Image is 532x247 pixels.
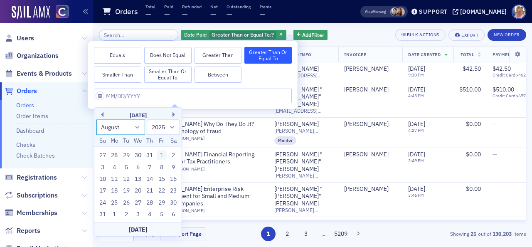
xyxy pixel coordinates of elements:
button: New Order [488,29,526,41]
div: Mentor [274,136,296,145]
span: Organizations [17,51,59,60]
button: Smaller Than or Equal To [144,67,192,83]
span: Surgent's Financial Reporting Update for Tax Practitioners [158,151,263,165]
button: Bulk Actions [395,29,446,41]
h1: Orders [115,7,138,17]
div: Choose Monday, August 4th, 2025 [109,162,119,172]
div: Choose Thursday, August 7th, 2025 [145,162,155,172]
a: [PERSON_NAME] Financial Reporting Update for Tax Practitioners [158,151,263,165]
span: — [493,151,497,158]
div: Choose Friday, August 8th, 2025 [157,162,167,172]
div: Choose Monday, August 11th, 2025 [109,174,119,184]
div: Tu [121,136,131,146]
span: — [164,10,170,19]
span: — [493,120,497,128]
div: [PERSON_NAME] [344,121,389,128]
span: Sheila Duggan [396,7,405,16]
span: $0.00 [466,220,481,227]
div: [PERSON_NAME] [344,151,389,158]
div: Choose Thursday, August 28th, 2025 [145,198,155,207]
div: Choose Sunday, July 27th, 2025 [98,151,108,161]
a: [PERSON_NAME] "[PERSON_NAME]" [PERSON_NAME] [274,185,332,207]
button: Export Page [160,227,206,240]
div: Choose Sunday, August 10th, 2025 [98,174,108,184]
strong: 25 [469,230,478,237]
div: Support [419,8,448,15]
img: SailAMX [12,6,50,19]
a: Orders [16,101,34,109]
button: AddFilter [293,30,328,40]
div: Choose Thursday, August 21st, 2025 [145,186,155,196]
button: Previous Month [99,112,103,117]
span: — [227,10,232,19]
div: Choose Sunday, August 3rd, 2025 [98,162,108,172]
div: Choose Friday, August 29th, 2025 [157,198,167,207]
p: Net [210,4,218,10]
div: Choose Sunday, August 24th, 2025 [98,198,108,207]
button: Greater Than or Equal To [244,47,292,64]
div: Export [461,33,478,37]
button: [DOMAIN_NAME] [453,9,510,15]
a: Users [5,34,34,43]
a: [PERSON_NAME] "[PERSON_NAME]" [PERSON_NAME] [274,86,332,108]
a: [PERSON_NAME] [344,86,389,94]
span: Surgent's Why Do They Do It? The Psychology of Fraud [158,121,263,135]
a: New Order [488,30,526,38]
div: [PERSON_NAME] [344,65,389,73]
div: Choose Thursday, September 4th, 2025 [145,210,155,220]
a: Subscriptions [5,191,58,200]
div: Showing out of items [389,230,526,237]
a: View Homepage [50,5,69,20]
button: Smaller Than [94,67,141,83]
div: Choose Thursday, July 31st, 2025 [145,151,155,161]
span: $0.00 [466,151,481,158]
a: [PERSON_NAME] Why Do They Do It? The Psychology of Fraud [158,121,263,135]
span: — [145,10,151,19]
div: Choose Wednesday, September 3rd, 2025 [133,210,143,220]
span: Invoicee [344,52,366,57]
a: Order Items [16,112,48,120]
p: Total [145,4,155,10]
div: Choose Friday, August 1st, 2025 [157,151,167,161]
time: 9:30 PM [408,72,424,78]
time: 3:49 PM [408,158,424,163]
a: [PERSON_NAME] [274,121,319,128]
div: Choose Sunday, August 17th, 2025 [98,186,108,196]
div: Choose Saturday, August 23rd, 2025 [168,186,178,196]
a: [PERSON_NAME] Artificial Intelligence for Accounting and Finance Professionals [158,220,263,242]
time: 4:45 PM [408,93,424,99]
span: … [318,230,329,237]
a: Orders [5,86,37,96]
span: — [182,10,188,19]
span: Add Filter [302,31,324,39]
div: Jo "[PERSON_NAME] [PERSON_NAME]" [PERSON_NAME] [274,220,332,242]
div: Th [145,136,155,146]
a: [PERSON_NAME] [171,208,204,213]
input: MM/DD/YYYY [94,89,292,103]
button: Between [195,67,242,83]
div: Choose Wednesday, August 27th, 2025 [133,198,143,207]
span: Subscriptions [17,191,58,200]
button: Greater Than [195,47,242,64]
span: $0.00 [466,120,481,128]
span: Surgent's Artificial Intelligence for Accounting and Finance Professionals [158,220,263,242]
div: Choose Tuesday, August 5th, 2025 [121,162,131,172]
a: Registrations [5,173,57,182]
span: Date Created [408,52,441,57]
div: Choose Tuesday, August 26th, 2025 [121,198,131,207]
p: Refunded [182,4,202,10]
span: $0.00 [466,185,481,193]
a: Reports [5,226,40,235]
div: Choose Monday, September 1st, 2025 [109,210,119,220]
strong: 130,203 [491,230,513,237]
div: [PERSON_NAME] [PERSON_NAME] [344,220,397,235]
button: Next Month [172,112,177,117]
span: Surgent's Enterprise Risk Management for Small and Medium-Sized Companies [158,185,263,207]
div: [DATE] [94,111,182,120]
span: $42.50 [493,65,511,72]
span: [DATE] [408,65,425,72]
div: [PERSON_NAME] [344,185,389,193]
div: Choose Wednesday, August 13th, 2025 [133,174,143,184]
